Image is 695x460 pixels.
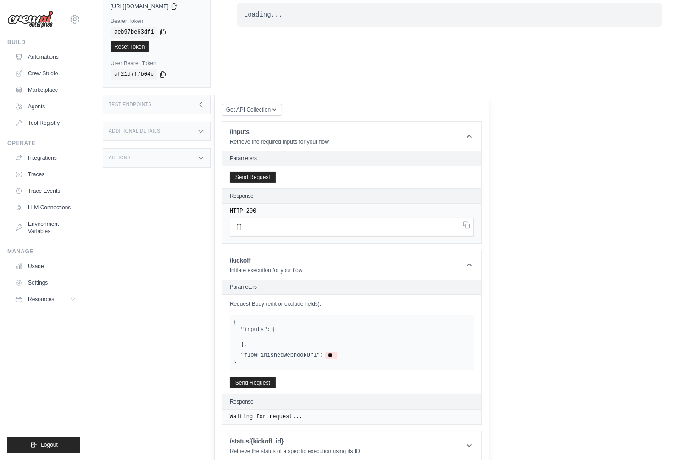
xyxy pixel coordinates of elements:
[11,116,80,130] a: Tool Registry
[111,41,149,52] a: Reset Token
[230,300,474,308] label: Request Body (edit or exclude fields):
[230,437,360,446] h1: /status/{kickoff_id}
[11,151,80,165] a: Integrations
[109,155,131,161] h3: Actions
[111,69,157,80] code: af21d7f7b04c
[241,326,271,333] label: "inputs":
[230,192,254,200] h2: Response
[11,66,80,81] a: Crew Studio
[230,267,303,274] p: Initiate execution for your flow
[272,326,276,333] span: {
[11,83,80,97] a: Marketplace
[234,319,237,325] span: {
[11,217,80,239] a: Environment Variables
[7,437,80,453] button: Logout
[109,102,152,107] h3: Test Endpoints
[109,129,160,134] h3: Additional Details
[7,248,80,255] div: Manage
[241,352,323,359] label: "flowFinishedWebhookUrl":
[11,200,80,215] a: LLM Connections
[230,448,360,455] p: Retrieve the status of a specific execution using its ID
[11,50,80,64] a: Automations
[230,398,254,405] h2: Response
[111,60,203,67] label: User Bearer Token
[111,3,169,10] span: [URL][DOMAIN_NAME]
[7,140,80,147] div: Operate
[11,275,80,290] a: Settings
[111,27,157,38] code: aeb97be63df1
[244,341,247,348] span: ,
[222,104,282,116] button: Get API Collection
[41,441,58,449] span: Logout
[230,155,474,162] h2: Parameters
[230,413,474,421] pre: Waiting for request...
[7,11,53,28] img: Logo
[239,224,242,230] span: ]
[7,39,80,46] div: Build
[241,341,244,348] span: }
[230,377,276,388] button: Send Request
[230,172,276,183] button: Send Request
[230,283,474,291] h2: Parameters
[11,167,80,182] a: Traces
[11,259,80,274] a: Usage
[11,99,80,114] a: Agents
[230,138,329,146] p: Retrieve the required inputs for your flow
[244,10,655,19] div: Loading...
[226,106,271,113] span: Get API Collection
[230,208,474,215] pre: HTTP 200
[649,416,695,460] iframe: Chat Widget
[111,17,203,25] label: Bearer Token
[230,127,329,136] h1: /inputs
[11,184,80,198] a: Trace Events
[234,359,237,366] span: }
[236,224,239,230] span: [
[28,296,54,303] span: Resources
[230,256,303,265] h1: /kickoff
[11,292,80,307] button: Resources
